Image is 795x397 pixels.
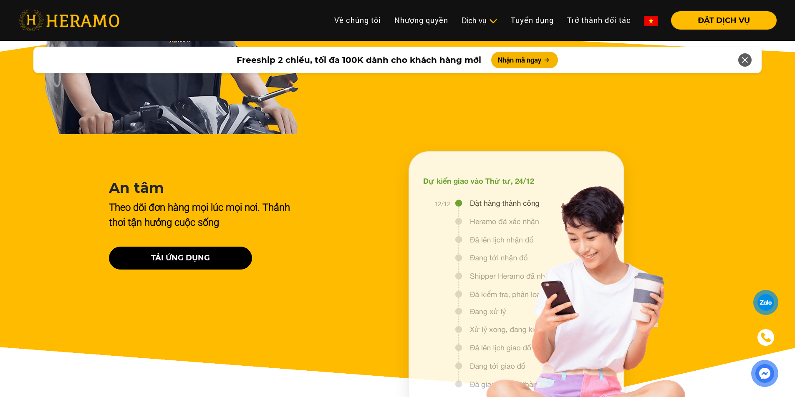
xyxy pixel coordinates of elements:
img: vn-flag.png [644,16,658,26]
div: Dịch vụ [462,15,497,26]
button: ĐẶT DỊCH VỤ [671,11,777,30]
a: ĐẶT DỊCH VỤ [664,17,777,24]
h3: An tâm [109,180,293,197]
img: phone-icon [761,333,770,342]
a: phone-icon [755,326,777,349]
button: Nhận mã ngay [491,52,558,68]
p: Theo dõi đơn hàng mọi lúc mọi nơi. Thảnh thơi tận hưởng cuộc sống [109,200,293,230]
button: Tải ứng dụng [109,247,252,270]
img: subToggleIcon [489,17,497,25]
span: Freeship 2 chiều, tối đa 100K dành cho khách hàng mới [237,54,481,66]
a: Tuyển dụng [504,11,560,29]
a: Nhượng quyền [388,11,455,29]
img: heramo-logo.png [18,10,119,31]
a: Trở thành đối tác [560,11,638,29]
a: Về chúng tôi [328,11,388,29]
